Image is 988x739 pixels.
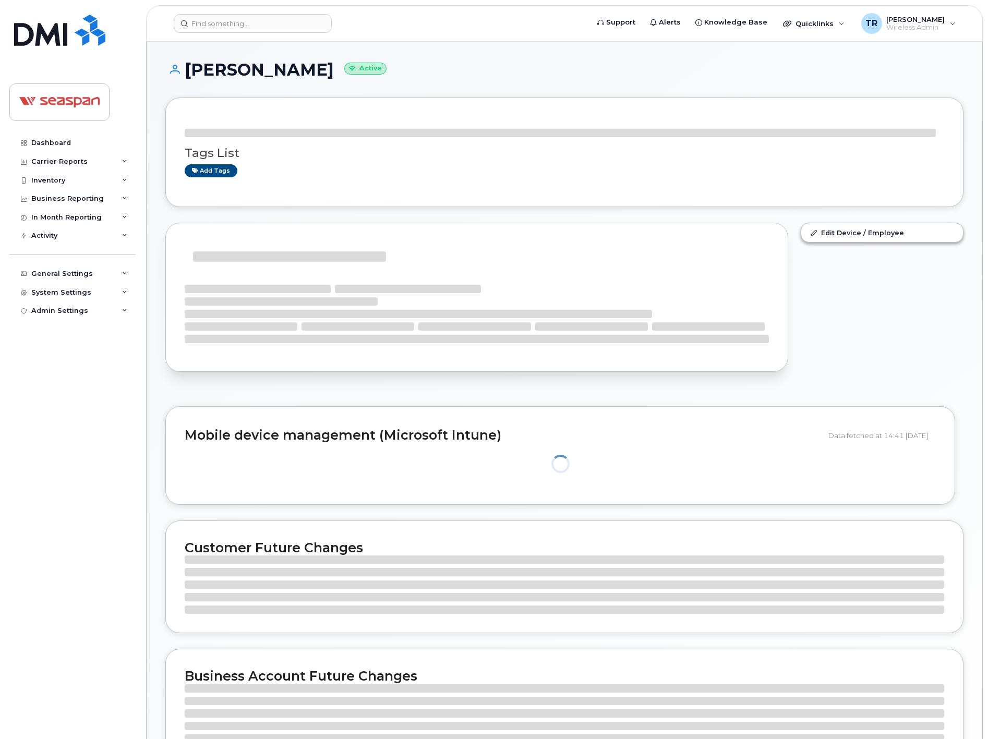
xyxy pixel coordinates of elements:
[801,223,963,242] a: Edit Device / Employee
[165,60,963,79] h1: [PERSON_NAME]
[185,164,237,177] a: Add tags
[344,63,387,75] small: Active
[185,428,821,443] h2: Mobile device management (Microsoft Intune)
[828,426,936,445] div: Data fetched at 14:41 [DATE]
[185,668,944,684] h2: Business Account Future Changes
[185,147,944,160] h3: Tags List
[185,540,944,555] h2: Customer Future Changes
